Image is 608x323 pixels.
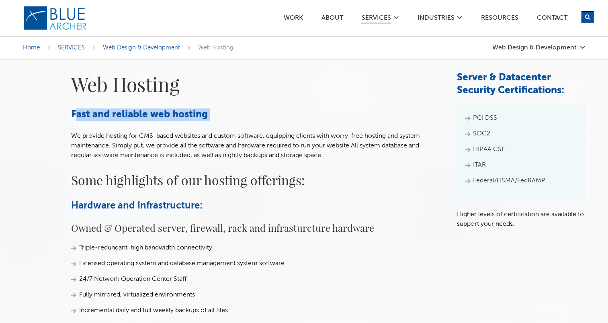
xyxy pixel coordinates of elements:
[417,15,455,23] a: Industries
[457,72,585,97] h3: Server & Datacenter Security Certifications:
[71,201,202,211] strong: Hardware and Infrastructure:
[321,15,344,23] a: ABOUT
[465,160,577,170] li: ITAR
[465,113,577,123] li: PCI DSS
[71,221,440,235] h4: Owned & Operated server, firewall, rack and infrasturcture hardware
[71,243,440,253] li: Triple-redundant, high bandwidth connectivity
[349,143,350,149] a: .
[465,129,577,139] li: SOC2
[536,15,568,23] a: Contact
[71,306,440,315] li: Incremental daily and full weekly backups of all files
[71,170,440,190] h2: Some highlights of our hosting offerings:
[71,108,440,121] h3: Fast and reliable web hosting
[71,290,440,300] li: Fully mirrored, virtualized environments
[481,15,519,23] a: Resources
[465,145,577,154] li: HIPAA CSF
[58,45,85,51] a: SERVICES
[465,176,577,186] li: Federal/FISMA/FedRAMP
[103,45,180,51] a: Web Design & Development
[71,72,440,96] h1: Web Hosting
[23,6,87,31] img: Blue Archer Logo
[71,259,440,268] li: Licensed operating system and database management system software
[23,45,40,51] a: Home
[71,274,440,284] li: 24/7 Network Operation Center Staff
[198,45,233,51] span: Web Hosting
[457,210,585,229] p: Higher levels of certification are available to support your needs.
[283,15,303,23] a: Work
[361,15,391,24] a: SERVICES
[71,131,440,160] p: We provide hosting for CMS-based websites and custom software, equipping clients with worry-free ...
[492,44,585,51] a: Web Design & Development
